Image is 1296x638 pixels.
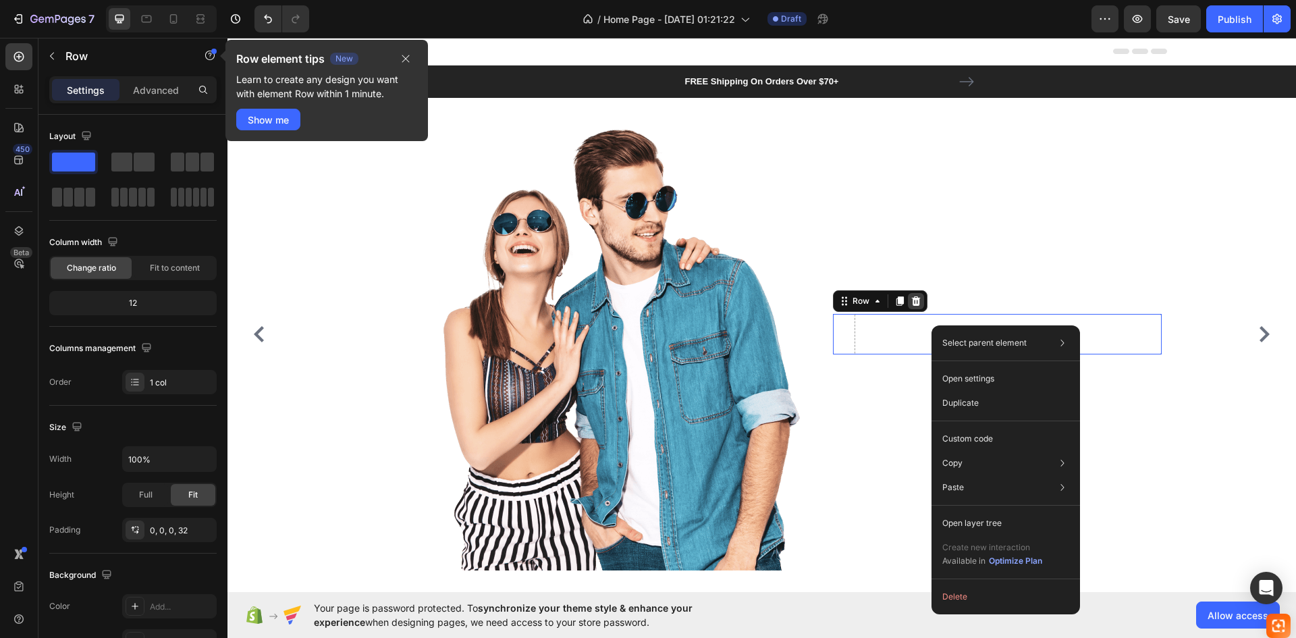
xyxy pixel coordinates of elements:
[1156,5,1201,32] button: Save
[314,601,745,629] span: Your page is password protected. To when designing pages, we need access to your store password.
[188,489,198,501] span: Fit
[314,602,693,628] span: synchronize your theme style & enhance your experience
[1168,14,1190,25] span: Save
[150,601,213,613] div: Add...
[88,11,94,27] p: 7
[49,489,74,501] div: Height
[139,489,153,501] span: Full
[49,453,72,465] div: Width
[67,262,116,274] span: Change ratio
[1218,12,1251,26] div: Publish
[10,247,32,258] div: Beta
[49,524,80,536] div: Padding
[150,525,213,537] div: 0, 0, 0, 32
[49,234,121,252] div: Column width
[49,566,115,585] div: Background
[150,262,200,274] span: Fit to content
[988,554,1043,568] button: Optimize Plan
[49,600,70,612] div: Color
[13,144,32,155] div: 450
[763,322,776,333] div: 0
[49,376,72,388] div: Order
[123,447,216,471] input: Auto
[597,12,601,26] span: /
[753,291,824,302] div: Drop element here
[622,257,645,269] div: Row
[942,433,993,445] p: Custom code
[603,12,735,26] span: Home Page - [DATE] 01:21:22
[133,83,179,97] p: Advanced
[49,419,85,437] div: Size
[1026,286,1048,307] button: Carousel Next Arrow
[937,585,1075,609] button: Delete
[65,48,180,64] p: Row
[150,377,213,389] div: 1 col
[5,5,101,32] button: 7
[942,337,1027,349] p: Select parent element
[1206,5,1263,32] button: Publish
[942,457,963,469] p: Copy
[942,373,994,385] p: Open settings
[1196,602,1280,629] button: Allow access
[67,83,105,97] p: Settings
[52,294,214,313] div: 12
[942,541,1043,554] p: Create new interaction
[1250,572,1282,604] div: Open Intercom Messenger
[254,5,309,32] div: Undo/Redo
[989,555,1042,567] div: Optimize Plan
[942,397,979,409] p: Duplicate
[942,481,964,494] p: Paste
[49,340,155,358] div: Columns management
[781,13,801,25] span: Draft
[942,556,986,566] span: Available in
[49,128,94,146] div: Layout
[1208,608,1268,622] span: Allow access
[227,38,1296,592] iframe: Design area
[942,517,1002,529] p: Open layer tree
